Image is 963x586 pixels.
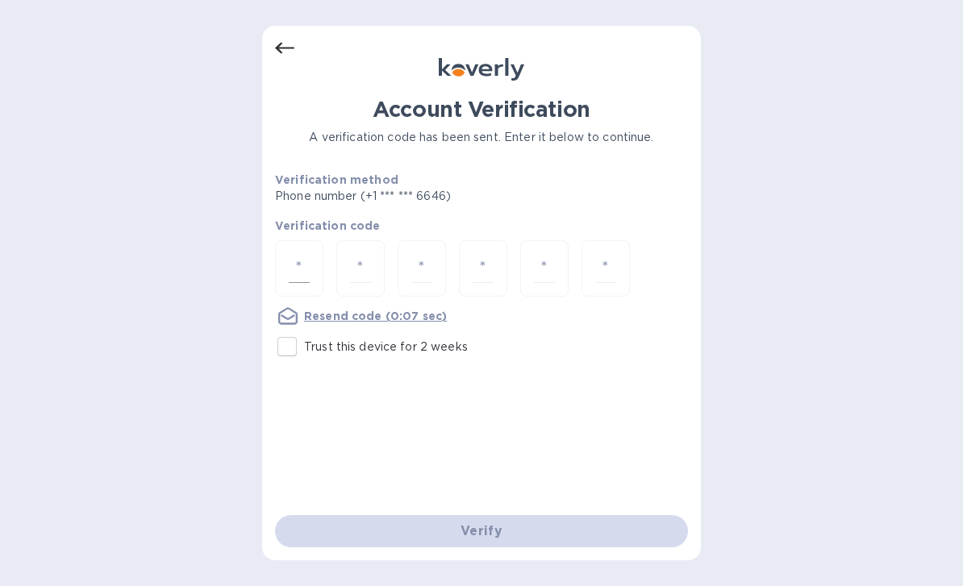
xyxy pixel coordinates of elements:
p: Trust this device for 2 weeks [304,339,468,355]
p: A verification code has been sent. Enter it below to continue. [275,129,688,146]
p: Verification code [275,218,688,234]
h1: Account Verification [275,97,688,123]
p: Phone number (+1 *** *** 6646) [275,188,574,205]
b: Verification method [275,173,398,186]
u: Resend code (0:07 sec) [304,310,447,322]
